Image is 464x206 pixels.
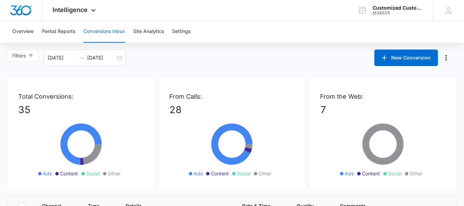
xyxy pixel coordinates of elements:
span: Other [410,170,422,177]
span: Social [388,170,401,177]
span: Content [211,170,229,177]
button: Manage Numbers [441,52,452,63]
p: From Calls: [169,92,295,101]
p: 35 [18,102,144,117]
span: Other [108,170,121,177]
span: Social [237,170,250,177]
button: Filters [7,50,39,62]
p: 28 [169,102,295,117]
p: From the Web: [320,92,446,101]
p: Total Conversions: [18,92,144,101]
span: Content [362,170,380,177]
span: Intelligence [53,6,88,13]
button: Settings [172,21,191,43]
div: account name [373,5,423,11]
button: Overview [12,21,34,43]
button: Conversions Inbox [83,21,125,43]
span: Social [86,170,100,177]
span: Ads [194,170,203,177]
span: Content [60,170,78,177]
span: Ads [43,170,52,177]
p: 7 [320,102,446,117]
span: swap-right [79,55,84,61]
span: Other [259,170,271,177]
input: End date [87,54,116,62]
span: Filters [12,52,26,59]
button: Site Analytics [133,21,164,43]
span: to [79,55,84,61]
span: Ads [345,170,354,177]
button: Period Reports [42,21,75,43]
input: Start date [48,54,76,62]
button: New Conversion [374,50,438,66]
div: account id [373,11,423,15]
